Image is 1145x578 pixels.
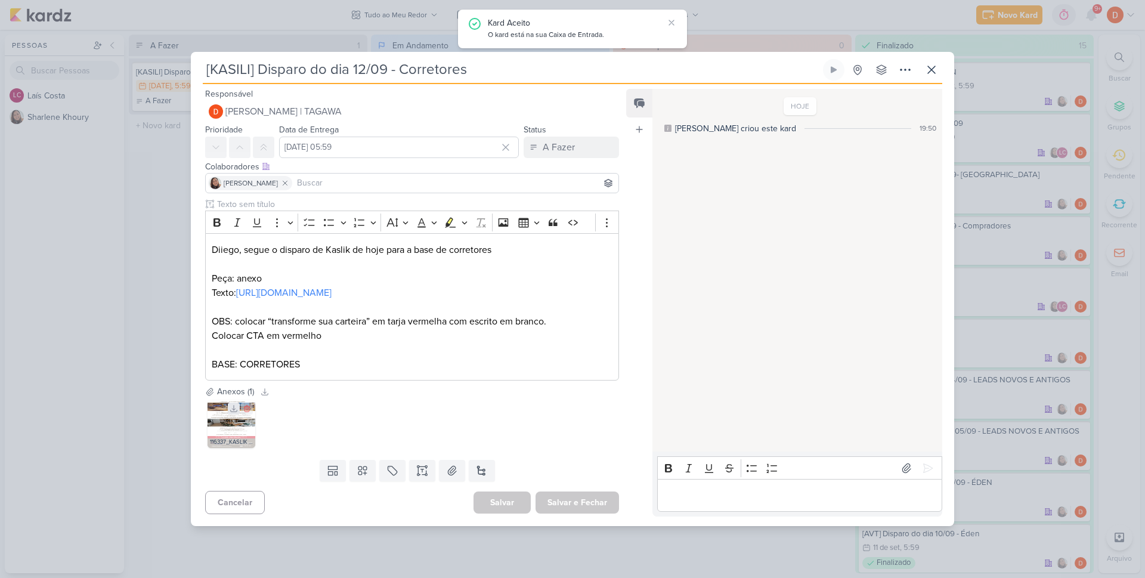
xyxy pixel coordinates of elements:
img: Diego Lima | TAGAWA [209,104,223,119]
div: A Fazer [543,140,575,154]
div: Anexos (1) [217,385,254,398]
p: BASE: CORRETORES [212,357,612,372]
p: Texto: [212,286,612,300]
p: Peça: anexo [212,271,612,286]
img: liNXie149JeajAcR1QNPMMO0OloVMdXCL0y8yTxL.jpg [208,400,255,448]
button: [PERSON_NAME] | TAGAWA [205,101,619,122]
button: Cancelar [205,491,265,514]
div: Ligar relógio [829,65,838,75]
div: Editor toolbar [657,456,942,480]
a: [URL][DOMAIN_NAME] [236,287,332,299]
div: Editor toolbar [205,211,619,234]
input: Kard Sem Título [203,59,821,81]
div: [PERSON_NAME] criou este kard [675,122,796,135]
button: A Fazer [524,137,619,158]
p: Diiego, segue o disparo de Kaslik de hoje para a base de corretores [212,243,612,257]
label: Prioridade [205,125,243,135]
span: [PERSON_NAME] | TAGAWA [225,104,342,119]
label: Status [524,125,546,135]
input: Texto sem título [215,198,619,211]
div: 116337_KASLIK _ E-MAIL MKT _ KASLIK IBIRAPUERA _ BASE CORRETOR _ MAIS QUE UM EMPREENDIMENTO, UMA ... [208,436,255,448]
div: O kard está na sua Caixa de Entrada. [488,29,663,41]
div: Editor editing area: main [657,479,942,512]
img: Sharlene Khoury [209,177,221,189]
span: [PERSON_NAME] [224,178,278,188]
input: Buscar [295,176,616,190]
div: 19:50 [920,123,936,134]
label: Responsável [205,89,253,99]
label: Data de Entrega [279,125,339,135]
div: Editor editing area: main [205,233,619,381]
p: OBS: colocar “transforme sua carteira” em tarja vermelha com escrito em branco. Colocar CTA em ve... [212,314,612,343]
input: Select a date [279,137,519,158]
div: Colaboradores [205,160,619,173]
div: Kard Aceito [488,17,663,29]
